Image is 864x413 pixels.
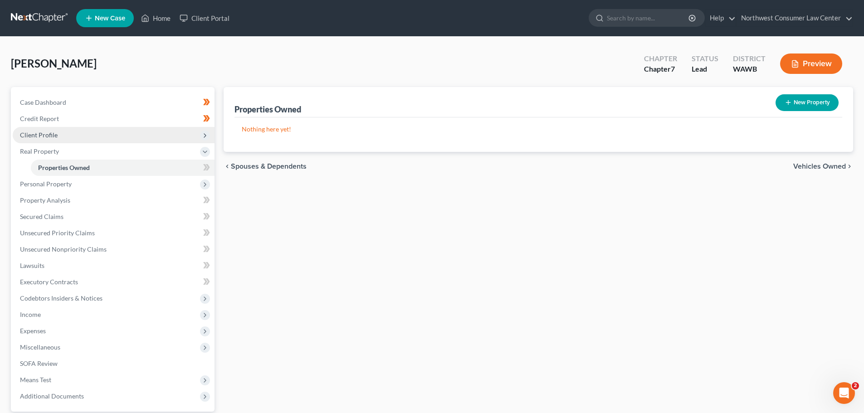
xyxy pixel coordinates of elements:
[95,15,125,22] span: New Case
[20,327,46,335] span: Expenses
[20,262,44,269] span: Lawsuits
[733,53,766,64] div: District
[671,64,675,73] span: 7
[737,10,853,26] a: Northwest Consumer Law Center
[644,64,677,74] div: Chapter
[13,225,215,241] a: Unsecured Priority Claims
[231,163,307,170] span: Spouses & Dependents
[20,343,60,351] span: Miscellaneous
[20,278,78,286] span: Executory Contracts
[20,213,63,220] span: Secured Claims
[644,53,677,64] div: Chapter
[38,164,90,171] span: Properties Owned
[733,64,766,74] div: WAWB
[20,311,41,318] span: Income
[242,125,835,134] p: Nothing here yet!
[705,10,736,26] a: Help
[224,163,231,170] i: chevron_left
[833,382,855,404] iframe: Intercom live chat
[20,196,70,204] span: Property Analysis
[20,147,59,155] span: Real Property
[137,10,175,26] a: Home
[607,10,690,26] input: Search by name...
[776,94,839,111] button: New Property
[20,180,72,188] span: Personal Property
[20,294,103,302] span: Codebtors Insiders & Notices
[692,53,718,64] div: Status
[31,160,215,176] a: Properties Owned
[20,131,58,139] span: Client Profile
[780,53,842,74] button: Preview
[793,163,853,170] button: Vehicles Owned chevron_right
[20,229,95,237] span: Unsecured Priority Claims
[692,64,718,74] div: Lead
[846,163,853,170] i: chevron_right
[20,115,59,122] span: Credit Report
[11,57,97,70] span: [PERSON_NAME]
[20,245,107,253] span: Unsecured Nonpriority Claims
[13,258,215,274] a: Lawsuits
[20,360,58,367] span: SOFA Review
[13,274,215,290] a: Executory Contracts
[175,10,234,26] a: Client Portal
[20,392,84,400] span: Additional Documents
[224,163,307,170] button: chevron_left Spouses & Dependents
[20,376,51,384] span: Means Test
[13,111,215,127] a: Credit Report
[13,192,215,209] a: Property Analysis
[20,98,66,106] span: Case Dashboard
[13,94,215,111] a: Case Dashboard
[234,104,301,115] div: Properties Owned
[852,382,859,389] span: 2
[793,163,846,170] span: Vehicles Owned
[13,241,215,258] a: Unsecured Nonpriority Claims
[13,209,215,225] a: Secured Claims
[13,355,215,372] a: SOFA Review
